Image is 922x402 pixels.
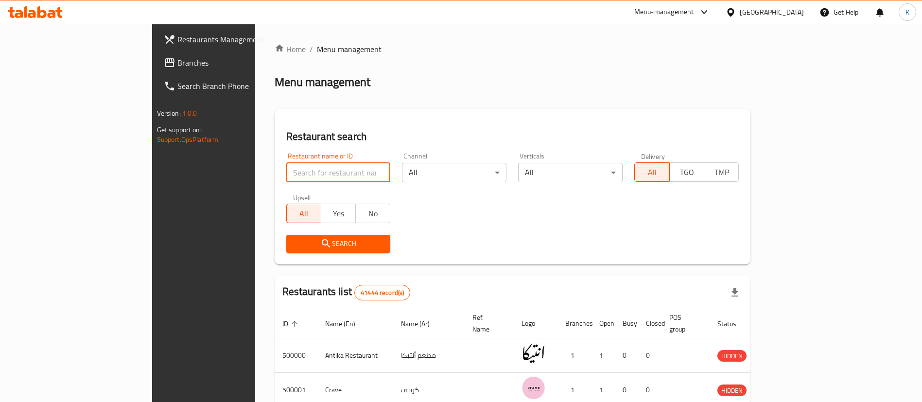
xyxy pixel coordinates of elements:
div: HIDDEN [717,385,747,396]
h2: Restaurants list [282,284,411,300]
span: Branches [177,57,298,69]
div: Menu-management [634,6,694,18]
span: TGO [674,165,700,179]
span: Yes [325,207,352,221]
input: Search for restaurant name or ID.. [286,163,391,182]
span: 41444 record(s) [355,288,410,297]
span: Restaurants Management [177,34,298,45]
span: ID [282,318,301,330]
div: Export file [723,281,747,304]
button: TGO [669,162,704,182]
h2: Restaurant search [286,129,739,144]
span: K [905,7,909,17]
th: Logo [514,309,557,338]
span: Name (Ar) [401,318,442,330]
span: Status [717,318,749,330]
span: No [360,207,386,221]
button: All [286,204,321,223]
a: Support.OpsPlatform [157,133,219,146]
h2: Menu management [275,74,370,90]
a: Search Branch Phone [156,74,306,98]
button: No [355,204,390,223]
img: Crave [522,376,546,400]
div: Total records count [354,285,410,300]
li: / [310,43,313,55]
span: All [291,207,317,221]
span: Search [294,238,383,250]
td: مطعم أنتيكا [393,338,465,373]
span: POS group [669,312,698,335]
span: Search Branch Phone [177,80,298,92]
div: All [518,163,623,182]
th: Closed [638,309,661,338]
td: 1 [591,338,615,373]
label: Upsell [293,194,311,201]
td: Antika Restaurant [317,338,393,373]
span: Menu management [317,43,382,55]
label: Delivery [641,153,665,159]
span: Version: [157,107,181,120]
th: Open [591,309,615,338]
td: 0 [638,338,661,373]
a: Branches [156,51,306,74]
img: Antika Restaurant [522,341,546,366]
nav: breadcrumb [275,43,751,55]
span: 1.0.0 [182,107,197,120]
span: TMP [708,165,735,179]
span: Ref. Name [472,312,502,335]
span: Get support on: [157,123,202,136]
span: All [639,165,665,179]
td: 0 [615,338,638,373]
div: All [402,163,506,182]
button: All [634,162,669,182]
span: HIDDEN [717,350,747,362]
span: HIDDEN [717,385,747,396]
button: Yes [321,204,356,223]
th: Branches [557,309,591,338]
td: 1 [557,338,591,373]
button: Search [286,235,391,253]
button: TMP [704,162,739,182]
a: Restaurants Management [156,28,306,51]
span: Name (En) [325,318,368,330]
th: Busy [615,309,638,338]
div: [GEOGRAPHIC_DATA] [740,7,804,17]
